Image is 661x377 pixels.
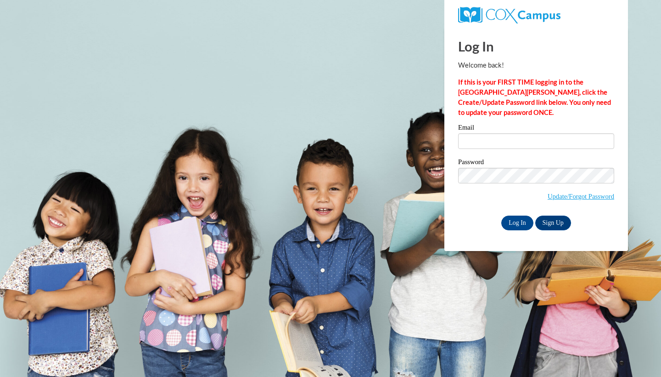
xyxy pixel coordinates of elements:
label: Password [458,159,614,168]
input: Log In [501,216,533,230]
a: Sign Up [535,216,571,230]
p: Welcome back! [458,60,614,70]
a: COX Campus [458,11,560,18]
img: COX Campus [458,7,560,23]
strong: If this is your FIRST TIME logging in to the [GEOGRAPHIC_DATA][PERSON_NAME], click the Create/Upd... [458,78,611,116]
h1: Log In [458,37,614,56]
a: Update/Forgot Password [548,193,614,200]
label: Email [458,124,614,133]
